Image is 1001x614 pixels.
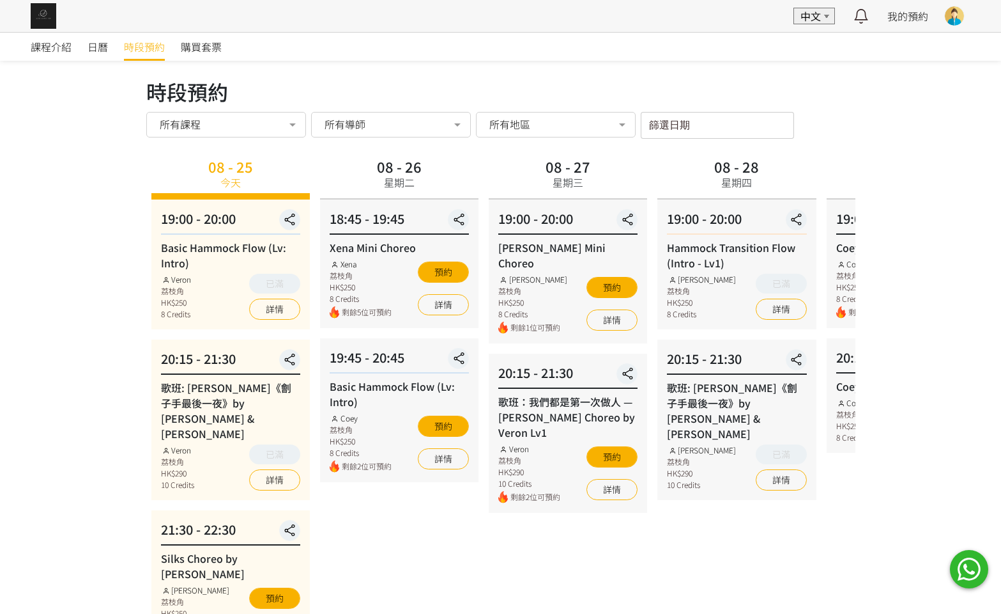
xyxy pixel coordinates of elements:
[342,306,392,319] span: 剩餘5位可預約
[667,308,736,320] div: 8 Credits
[836,409,866,420] div: 荔枝角
[586,277,638,298] button: 預約
[498,466,560,478] div: HK$290
[667,468,736,479] div: HK$290
[836,293,898,304] div: 8 Credits
[249,588,300,609] button: 預約
[342,460,392,473] span: 剩餘2位可預約
[146,76,855,107] div: 時段預約
[161,274,192,285] div: Veron
[181,33,222,61] a: 購買套票
[330,293,392,304] div: 8 Credits
[330,447,392,459] div: 8 Credits
[418,448,469,469] a: 詳情
[88,39,108,54] span: 日曆
[836,306,846,319] img: fire.png
[88,33,108,61] a: 日曆
[377,159,422,173] div: 08 - 26
[161,297,192,308] div: HK$250
[418,416,469,437] button: 預約
[161,585,230,596] div: [PERSON_NAME]
[160,118,201,130] span: 所有課程
[498,209,638,235] div: 19:00 - 20:00
[161,380,300,441] div: 歌班: [PERSON_NAME]《劊子手最後一夜》by [PERSON_NAME] & [PERSON_NAME]
[667,285,736,297] div: 荔枝角
[161,209,300,235] div: 19:00 - 20:00
[498,240,638,271] div: [PERSON_NAME] Mini Choreo
[667,445,736,456] div: [PERSON_NAME]
[124,33,165,61] a: 時段預約
[498,308,567,320] div: 8 Credits
[498,285,567,297] div: 荔枝角
[161,479,194,491] div: 10 Credits
[498,478,560,489] div: 10 Credits
[667,297,736,308] div: HK$250
[586,479,638,500] a: 詳情
[249,469,300,491] a: 詳情
[161,456,194,468] div: 荔枝角
[498,274,567,285] div: [PERSON_NAME]
[161,308,192,320] div: 8 Credits
[498,455,560,466] div: 荔枝角
[756,469,807,491] a: 詳情
[586,310,638,331] a: 詳情
[330,436,392,447] div: HK$250
[498,491,508,503] img: fire.png
[418,262,469,283] button: 預約
[249,445,300,464] button: 已滿
[510,491,560,503] span: 剩餘2位可預約
[220,175,241,190] div: 今天
[161,596,230,608] div: 荔枝角
[330,258,392,270] div: Xena
[836,240,975,255] div: Coey Mini Choreo
[836,420,866,432] div: HK$250
[330,270,392,281] div: 荔枝角
[208,159,253,173] div: 08 - 25
[546,159,590,173] div: 08 - 27
[330,240,469,255] div: Xena Mini Choreo
[31,33,72,61] a: 課程介紹
[181,39,222,54] span: 購買套票
[325,118,365,130] span: 所有導師
[489,118,530,130] span: 所有地區
[586,446,638,468] button: 預約
[498,297,567,308] div: HK$250
[161,520,300,546] div: 21:30 - 22:30
[418,294,469,315] a: 詳情
[330,424,392,436] div: 荔枝角
[31,3,56,29] img: img_61c0148bb0266
[714,159,759,173] div: 08 - 28
[836,397,866,409] div: Coey
[31,39,72,54] span: 課程介紹
[330,209,469,235] div: 18:45 - 19:45
[887,8,928,24] span: 我的預約
[667,456,736,468] div: 荔枝角
[641,112,794,139] input: 篩選日期
[384,175,415,190] div: 星期二
[667,209,806,235] div: 19:00 - 20:00
[161,349,300,375] div: 20:15 - 21:30
[161,285,192,297] div: 荔枝角
[330,281,392,293] div: HK$250
[836,432,866,443] div: 8 Credits
[836,258,898,270] div: Coey
[667,349,806,375] div: 20:15 - 21:30
[721,175,752,190] div: 星期四
[330,413,392,424] div: Coey
[249,274,300,294] button: 已滿
[667,274,736,285] div: [PERSON_NAME]
[667,479,736,491] div: 10 Credits
[161,468,194,479] div: HK$290
[161,240,300,271] div: Basic Hammock Flow (Lv: Intro)
[836,348,975,374] div: 20:15 - 21:15
[510,322,567,334] span: 剩餘1位可預約
[756,445,807,464] button: 已滿
[836,379,975,394] div: Coey Mini Choreo
[161,551,300,581] div: Silks Choreo by [PERSON_NAME]
[498,363,638,389] div: 20:15 - 21:30
[330,306,339,319] img: fire.png
[498,322,508,334] img: fire.png
[330,379,469,409] div: Basic Hammock Flow (Lv: Intro)
[848,306,898,319] span: 剩餘1位可預約
[498,394,638,440] div: 歌班：我們都是第一次做人 — [PERSON_NAME] Choreo by Veron Lv1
